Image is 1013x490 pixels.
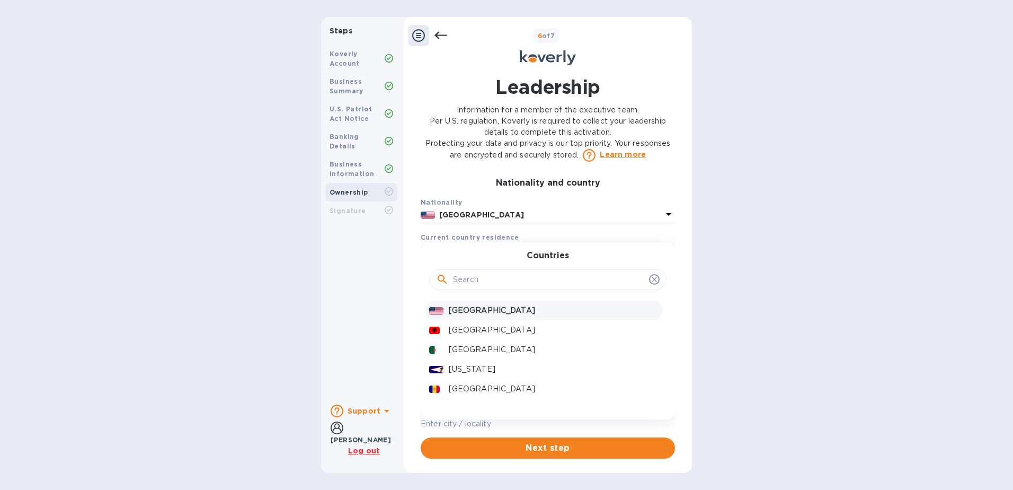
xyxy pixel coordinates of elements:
[600,149,646,160] a: Learn more
[331,436,391,444] b: [PERSON_NAME]
[348,447,380,455] u: Log out
[330,188,368,196] b: Ownership
[330,50,360,67] b: Koverly Account
[449,325,658,336] p: [GEOGRAPHIC_DATA]
[421,178,675,188] h3: Nationality and country
[421,416,675,432] input: Enter city / locality
[330,207,366,215] b: Signature
[449,383,658,395] p: [GEOGRAPHIC_DATA]
[538,32,555,40] b: of 7
[421,437,675,459] button: Next step
[538,32,542,40] span: 6
[495,74,600,100] h1: Leadership
[348,407,380,415] b: Support
[330,160,374,178] b: Business Information
[439,211,524,219] b: [GEOGRAPHIC_DATA]
[421,198,462,206] b: Nationality
[449,344,658,355] p: [GEOGRAPHIC_DATA]
[429,386,440,393] img: AD
[421,104,675,162] p: Information for a member of the executive team. Per U.S. regulation, Koverly is required to colle...
[453,272,645,288] input: Search
[330,77,363,95] b: Business Summary
[421,212,435,219] img: US
[330,133,359,150] b: Banking Details
[429,366,444,373] img: AS
[429,442,667,454] span: Next step
[449,305,658,316] p: [GEOGRAPHIC_DATA]
[330,105,372,122] b: U.S. Patriot Act Notice
[527,251,569,261] h3: Countries
[429,327,440,334] img: AL
[429,307,443,314] img: US
[421,244,472,256] p: Enter country
[330,27,352,35] b: Steps
[421,408,469,415] label: City / Locality
[421,233,519,241] b: Current country residence
[429,346,440,354] img: DZ
[449,364,658,375] p: [US_STATE]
